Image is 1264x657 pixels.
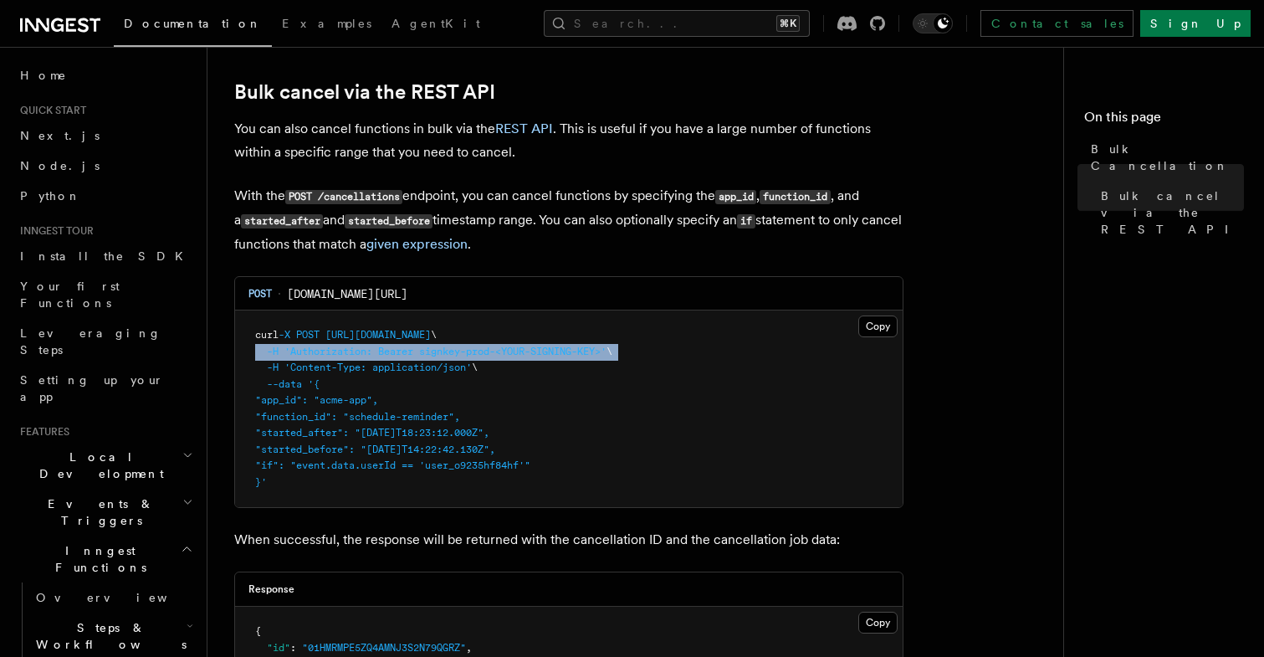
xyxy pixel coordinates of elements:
a: Your first Functions [13,271,197,318]
a: Node.js [13,151,197,181]
button: Copy [858,612,898,634]
span: POST [248,287,272,300]
span: Documentation [124,17,262,30]
span: }' [255,476,267,488]
span: Node.js [20,159,100,172]
span: \ [606,346,612,357]
a: Next.js [13,121,197,151]
kbd: ⌘K [776,15,800,32]
span: Leveraging Steps [20,326,161,357]
span: -H [267,346,279,357]
span: Examples [282,17,371,30]
span: Home [20,67,67,84]
span: : [290,642,296,654]
span: 'Content-Type: application/json' [284,362,472,373]
a: Leveraging Steps [13,318,197,365]
code: started_before [345,214,432,228]
span: Next.js [20,129,100,142]
span: '{ [308,378,320,390]
span: \ [431,329,437,341]
a: Overview [29,583,197,613]
code: function_id [760,190,830,204]
span: Python [20,189,81,203]
a: Documentation [114,5,272,47]
p: When successful, the response will be returned with the cancellation ID and the cancellation job ... [234,528,903,552]
span: Your first Functions [20,280,120,310]
span: , [466,642,472,654]
span: Install the SDK [20,249,193,263]
button: Copy [858,316,898,337]
a: AgentKit [381,5,490,45]
span: 'Authorization: Bearer signkey-prod-<YOUR-SIGNING-KEY>' [284,346,606,357]
a: Contact sales [980,10,1134,37]
span: { [255,625,261,637]
span: user_o9235hf84hf [425,459,519,471]
span: -H [267,362,279,373]
span: Setting up your app [20,373,164,403]
button: Events & Triggers [13,489,197,536]
span: [URL][DOMAIN_NAME] [325,329,431,341]
span: -X [279,329,290,341]
span: Events & Triggers [13,495,182,529]
h3: Response [248,583,294,596]
span: [DOMAIN_NAME][URL] [287,285,407,302]
p: With the endpoint, you can cancel functions by specifying the , , and a and timestamp range. You ... [234,184,903,256]
span: '" [519,459,530,471]
code: started_after [241,214,323,228]
span: "started_after": "[DATE]T18:23:12.000Z", [255,427,489,439]
span: Bulk cancel via the REST API [1101,187,1244,238]
a: REST API [495,121,553,136]
span: Bulk Cancellation [1091,141,1244,174]
span: Overview [36,591,208,604]
p: You can also cancel functions in bulk via the . This is useful if you have a large number of func... [234,117,903,164]
button: Local Development [13,442,197,489]
a: Home [13,60,197,90]
button: Toggle dark mode [913,13,953,33]
span: "id" [267,642,290,654]
span: Steps & Workflows [29,619,187,653]
a: Bulk Cancellation [1084,134,1244,181]
a: Examples [272,5,381,45]
span: Local Development [13,449,182,482]
span: AgentKit [391,17,480,30]
a: Bulk cancel via the REST API [1094,181,1244,244]
span: --data [267,378,302,390]
button: Inngest Functions [13,536,197,583]
span: Quick start [13,104,86,117]
span: \ [472,362,478,373]
a: Install the SDK [13,241,197,271]
span: Inngest tour [13,224,94,238]
span: Inngest Functions [13,542,181,576]
a: Setting up your app [13,365,197,412]
span: "started_before": "[DATE]T14:22:42.130Z", [255,444,495,455]
a: Python [13,181,197,211]
span: POST [296,329,320,341]
code: app_id [715,190,756,204]
code: if [737,214,755,228]
span: "function_id": "schedule-reminder", [255,411,460,423]
h4: On this page [1084,107,1244,134]
a: Sign Up [1140,10,1251,37]
span: "app_id": "acme-app", [255,394,378,406]
a: given expression [366,236,468,252]
span: curl [255,329,279,341]
span: "if": "event.data.userId == ' [255,459,425,471]
button: Search...⌘K [544,10,810,37]
span: Features [13,425,69,439]
span: "01HMRMPE5ZQ4AMNJ3S2N79QGRZ" [302,642,466,654]
a: Bulk cancel via the REST API [234,80,495,104]
code: POST /cancellations [285,190,402,204]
